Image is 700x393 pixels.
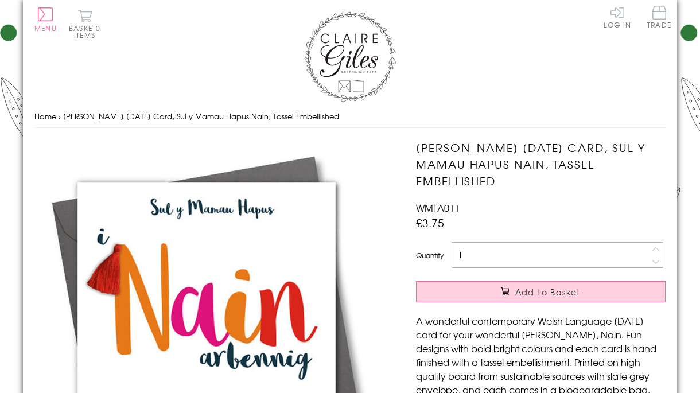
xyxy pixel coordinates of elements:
[304,11,396,102] img: Claire Giles Greetings Cards
[416,250,444,260] label: Quantity
[647,6,671,28] span: Trade
[34,105,666,129] nav: breadcrumbs
[59,111,61,122] span: ›
[647,6,671,30] a: Trade
[74,23,100,40] span: 0 items
[416,281,666,302] button: Add to Basket
[416,139,666,189] h1: [PERSON_NAME] [DATE] Card, Sul y Mamau Hapus Nain, Tassel Embellished
[69,9,100,38] button: Basket0 items
[416,201,460,215] span: WMTA011
[34,23,57,33] span: Menu
[63,111,339,122] span: [PERSON_NAME] [DATE] Card, Sul y Mamau Hapus Nain, Tassel Embellished
[34,7,57,32] button: Menu
[416,215,444,231] span: £3.75
[604,6,631,28] a: Log In
[34,111,56,122] a: Home
[515,286,581,298] span: Add to Basket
